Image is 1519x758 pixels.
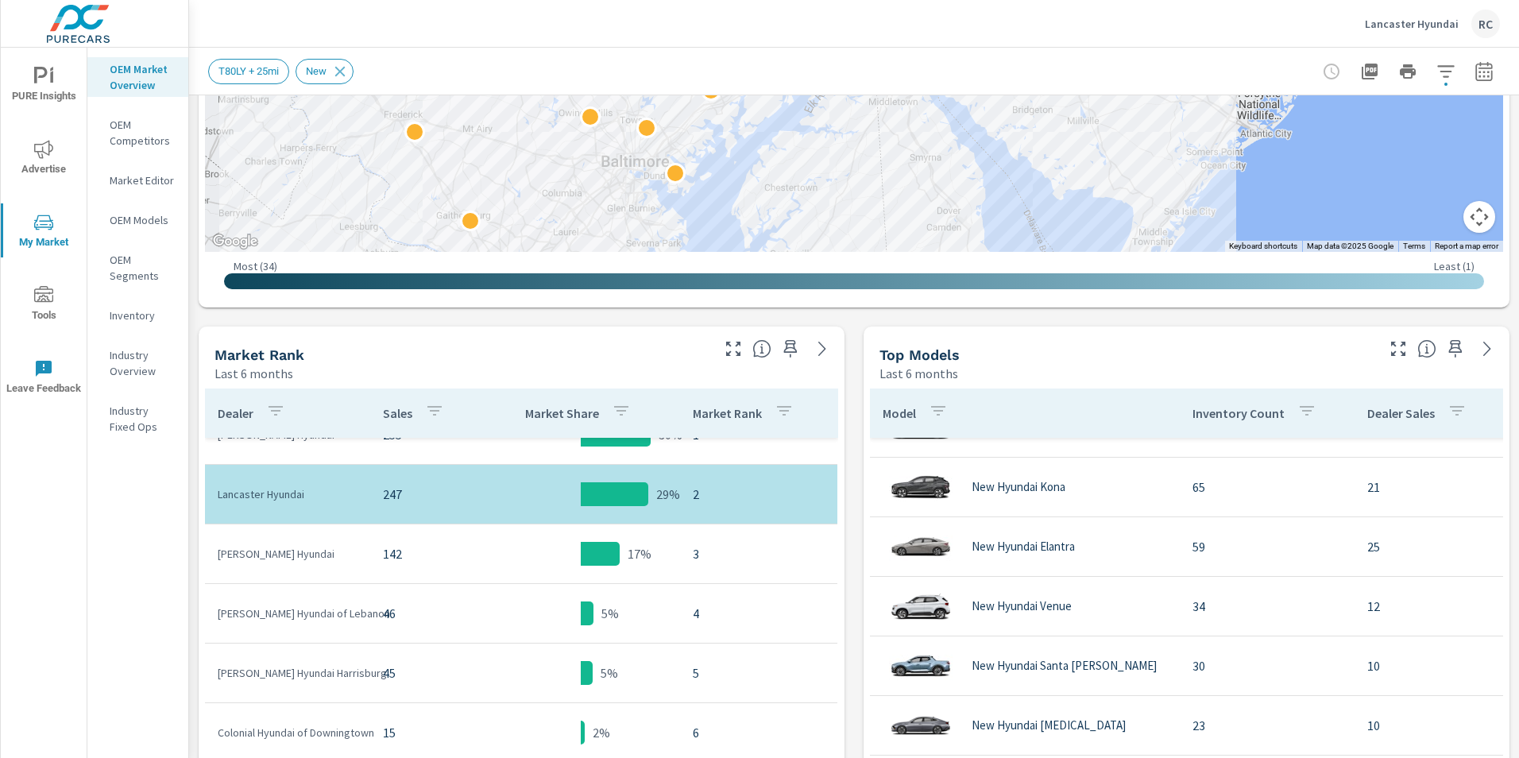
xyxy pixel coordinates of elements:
img: glamour [889,702,953,749]
div: OEM Market Overview [87,57,188,97]
p: OEM Models [110,212,176,228]
p: 247 [383,485,469,504]
p: Last 6 months [215,364,293,383]
p: 2 [693,485,825,504]
p: New Hyundai Venue [972,599,1072,613]
p: 15 [383,723,469,742]
span: Tools [6,286,82,325]
a: See more details in report [1475,336,1500,362]
p: 5% [601,604,619,623]
p: OEM Competitors [110,117,176,149]
div: New [296,59,354,84]
span: Advertise [6,140,82,179]
span: PURE Insights [6,67,82,106]
div: Industry Fixed Ops [87,399,188,439]
span: Save this to your personalized report [1443,336,1468,362]
p: 10 [1367,716,1498,735]
p: Industry Overview [110,347,176,379]
p: 29% [656,485,680,504]
p: 3 [693,544,825,563]
div: OEM Segments [87,248,188,288]
span: New [296,65,336,77]
p: 5 [693,663,825,683]
p: 2% [593,723,610,742]
p: Market Share [525,405,599,421]
p: 34 [1192,597,1342,616]
p: Lancaster Hyundai [1365,17,1459,31]
p: [PERSON_NAME] Hyundai Harrisburg [218,665,358,681]
p: New Hyundai Kona [972,480,1065,494]
button: Keyboard shortcuts [1229,241,1297,252]
p: 17% [628,544,651,563]
button: Map camera controls [1463,201,1495,233]
span: T80LY + 25mi [209,65,288,77]
p: 25 [1367,537,1498,556]
button: Make Fullscreen [721,336,746,362]
p: 142 [383,544,469,563]
span: Save this to your personalized report [778,336,803,362]
p: 6 [693,723,825,742]
p: 45 [383,663,469,683]
p: 59 [1192,537,1342,556]
a: Terms (opens in new tab) [1403,242,1425,250]
img: Google [209,231,261,252]
p: Dealer Sales [1367,405,1435,421]
div: Inventory [87,304,188,327]
button: "Export Report to PDF" [1354,56,1386,87]
p: [PERSON_NAME] Hyundai of Lebanon [218,605,358,621]
p: 12 [1367,597,1498,616]
p: 30 [1192,656,1342,675]
div: OEM Competitors [87,113,188,153]
h5: Market Rank [215,346,304,363]
div: Industry Overview [87,343,188,383]
p: OEM Market Overview [110,61,176,93]
img: glamour [889,582,953,630]
img: glamour [889,523,953,570]
a: Open this area in Google Maps (opens a new window) [209,231,261,252]
p: Last 6 months [879,364,958,383]
p: Market Editor [110,172,176,188]
p: New Hyundai Santa [PERSON_NAME] [972,659,1157,673]
span: Map data ©2025 Google [1307,242,1393,250]
p: Dealer [218,405,253,421]
p: Industry Fixed Ops [110,403,176,435]
p: Sales [383,405,412,421]
p: 46 [383,604,469,623]
p: Inventory Count [1192,405,1285,421]
p: Inventory [110,307,176,323]
button: Print Report [1392,56,1424,87]
img: glamour [889,463,953,511]
p: 23 [1192,716,1342,735]
a: See more details in report [810,336,835,362]
button: Make Fullscreen [1386,336,1411,362]
p: 4 [693,604,825,623]
img: glamour [889,642,953,690]
p: Colonial Hyundai of Downingtown [218,725,358,741]
p: Most ( 34 ) [234,259,277,273]
button: Select Date Range [1468,56,1500,87]
span: My Market [6,213,82,252]
span: Find the biggest opportunities within your model lineup nationwide. [Source: Market registration ... [1417,339,1436,358]
p: Model [883,405,916,421]
a: Report a map error [1435,242,1498,250]
h5: Top Models [879,346,960,363]
p: Least ( 1 ) [1434,259,1475,273]
p: 65 [1192,478,1342,497]
p: OEM Segments [110,252,176,284]
p: Lancaster Hyundai [218,486,358,502]
p: 5% [601,663,618,683]
p: 21 [1367,478,1498,497]
div: RC [1471,10,1500,38]
div: nav menu [1,48,87,413]
div: Market Editor [87,168,188,192]
p: New Hyundai [MEDICAL_DATA] [972,718,1126,733]
p: New Hyundai Elantra [972,539,1075,554]
p: 10 [1367,656,1498,675]
div: OEM Models [87,208,188,232]
p: Market Rank [693,405,762,421]
p: [PERSON_NAME] Hyundai [218,546,358,562]
span: Leave Feedback [6,359,82,398]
